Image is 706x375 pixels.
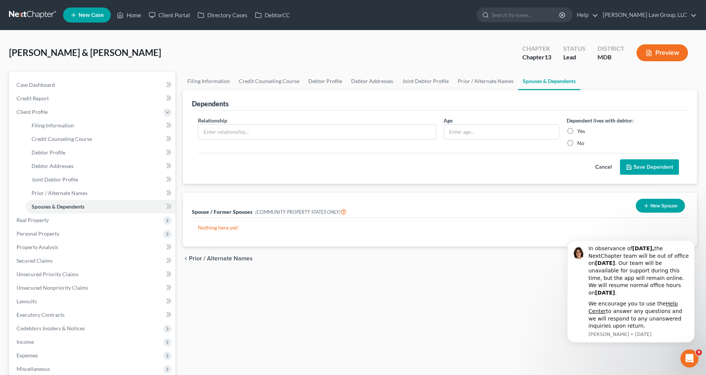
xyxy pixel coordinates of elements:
[255,209,347,215] span: (COMMUNITY PROPERTY STATES ONLY)
[183,256,189,262] i: chevron_left
[522,53,551,62] div: Chapter
[11,240,175,254] a: Property Analysis
[194,8,251,22] a: Directory Cases
[192,209,252,215] span: Spouse / Former Spouses
[198,224,682,231] p: Nothing here yet!
[11,78,175,92] a: Case Dashboard
[567,116,634,124] label: Dependent lives with debtor:
[11,92,175,105] a: Credit Report
[26,159,175,173] a: Debtor Addresses
[17,230,59,237] span: Personal Property
[26,146,175,159] a: Debtor Profile
[696,349,702,355] span: 9
[563,44,585,53] div: Status
[32,176,78,183] span: Joint Debtor Profile
[11,254,175,268] a: Secured Claims
[32,136,92,142] span: Credit Counseling Course
[11,268,175,281] a: Unsecured Priority Claims
[563,53,585,62] div: Lead
[113,8,145,22] a: Home
[444,125,559,139] input: Enter age...
[183,256,253,262] button: chevron_left Prior / Alternate Names
[453,72,518,90] a: Prior / Alternate Names
[577,139,584,147] label: No
[577,127,585,135] label: Yes
[17,271,78,277] span: Unsecured Priority Claims
[597,44,625,53] div: District
[17,339,34,345] span: Income
[17,82,55,88] span: Case Dashboard
[620,159,679,175] button: Save Dependent
[518,72,580,90] a: Spouses & Dependents
[17,366,50,372] span: Miscellaneous
[347,72,398,90] a: Debtor Addresses
[192,99,229,108] div: Dependents
[17,311,65,318] span: Executory Contracts
[32,190,87,196] span: Prior / Alternate Names
[32,149,65,156] span: Debtor Profile
[26,186,175,200] a: Prior / Alternate Names
[17,284,88,291] span: Unsecured Nonpriority Claims
[597,53,625,62] div: MDB
[522,44,551,53] div: Chapter
[32,163,74,169] span: Debtor Addresses
[680,349,698,367] iframe: Intercom live chat
[32,122,74,129] span: Filing Information
[9,47,161,58] span: [PERSON_NAME] & [PERSON_NAME]
[78,12,104,18] span: New Case
[251,8,294,22] a: DebtorCC
[637,44,688,61] button: Preview
[189,256,253,262] span: Prior / Alternate Names
[444,116,453,124] label: Age
[17,217,49,223] span: Real Property
[17,95,49,101] span: Credit Report
[17,244,58,250] span: Property Analysis
[11,295,175,308] a: Lawsuits
[32,203,84,210] span: Spouses & Dependents
[573,8,598,22] a: Help
[398,72,453,90] a: Joint Debtor Profile
[545,53,551,60] span: 13
[556,234,706,347] iframe: Intercom notifications message
[198,125,436,139] input: Enter relationship...
[17,298,37,304] span: Lawsuits
[17,352,38,358] span: Expenses
[234,72,304,90] a: Credit Counseling Course
[17,325,85,331] span: Codebtors Insiders & Notices
[587,160,620,175] button: Cancel
[26,173,175,186] a: Joint Debtor Profile
[636,199,685,213] button: New Spouse
[26,200,175,213] a: Spouses & Dependents
[17,109,48,115] span: Client Profile
[492,8,560,22] input: Search by name...
[599,8,697,22] a: [PERSON_NAME] Law Group, LLC
[17,257,53,264] span: Secured Claims
[304,72,347,90] a: Debtor Profile
[11,281,175,295] a: Unsecured Nonpriority Claims
[26,119,175,132] a: Filing Information
[26,132,175,146] a: Credit Counseling Course
[11,308,175,322] a: Executory Contracts
[198,117,227,124] span: Relationship
[183,72,234,90] a: Filing Information
[145,8,194,22] a: Client Portal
